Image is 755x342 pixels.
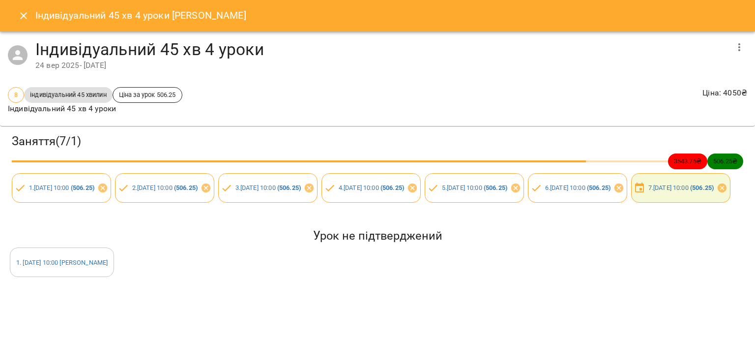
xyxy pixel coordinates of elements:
h5: Урок не підтверджений [10,228,745,244]
b: ( 506.25 ) [587,184,610,191]
a: 1.[DATE] 10:00 (506.25) [29,184,94,191]
span: 506.25 ₴ [707,156,743,166]
div: 7.[DATE] 10:00 (506.25) [631,173,730,203]
a: 7.[DATE] 10:00 (506.25) [648,184,714,191]
button: Close [12,4,35,28]
p: Ціна : 4050 ₴ [702,87,747,99]
a: 1. [DATE] 10:00 [PERSON_NAME] [16,259,108,266]
a: 2.[DATE] 10:00 (506.25) [132,184,198,191]
p: Індивідуальний 45 хв 4 уроки [8,103,182,115]
span: Ціна за урок 506.25 [113,90,182,99]
div: 2.[DATE] 10:00 (506.25) [115,173,214,203]
div: 3.[DATE] 10:00 (506.25) [218,173,318,203]
a: 4.[DATE] 10:00 (506.25) [339,184,404,191]
b: ( 506.25 ) [71,184,94,191]
h6: Індивідуальний 45 хв 4 уроки [PERSON_NAME] [35,8,246,23]
h3: Заняття ( 7 / 1 ) [12,134,743,149]
h4: Індивідуальний 45 хв 4 уроки [35,39,727,60]
b: ( 506.25 ) [174,184,198,191]
a: 3.[DATE] 10:00 (506.25) [235,184,301,191]
div: 24 вер 2025 - [DATE] [35,60,727,71]
span: 8 [8,90,24,99]
div: 6.[DATE] 10:00 (506.25) [528,173,627,203]
div: 5.[DATE] 10:00 (506.25) [425,173,524,203]
b: ( 506.25 ) [277,184,301,191]
b: ( 506.25 ) [484,184,507,191]
b: ( 506.25 ) [380,184,404,191]
b: ( 506.25 ) [690,184,714,191]
span: 3543.75 ₴ [668,156,707,166]
div: 1.[DATE] 10:00 (506.25) [12,173,111,203]
span: індивідуальний 45 хвилин [24,90,113,99]
a: 6.[DATE] 10:00 (506.25) [545,184,610,191]
a: 5.[DATE] 10:00 (506.25) [442,184,507,191]
div: 4.[DATE] 10:00 (506.25) [321,173,421,203]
